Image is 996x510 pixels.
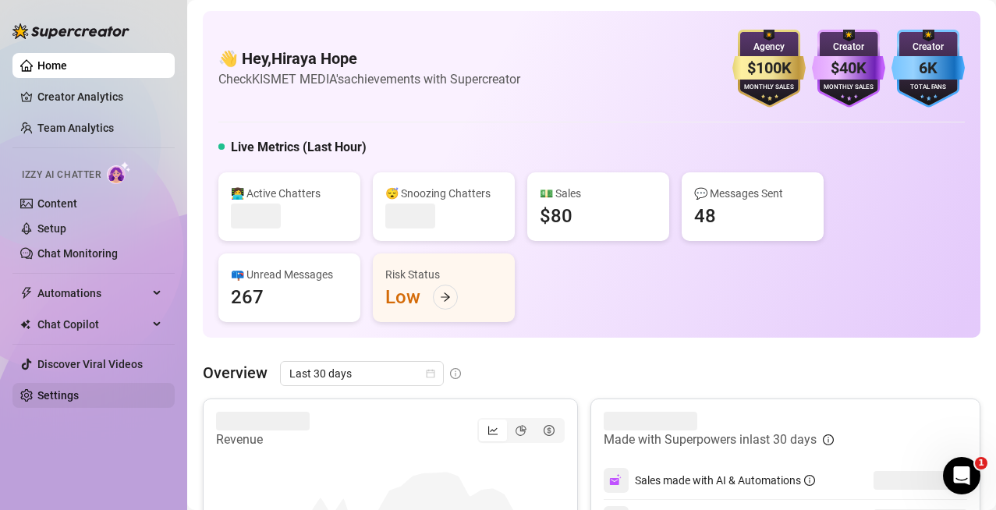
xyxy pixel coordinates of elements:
[891,30,965,108] img: blue-badge-DgoSNQY1.svg
[37,122,114,134] a: Team Analytics
[812,56,885,80] div: $40K
[20,287,33,299] span: thunderbolt
[231,138,367,157] h5: Live Metrics (Last Hour)
[609,473,623,487] img: svg%3e
[450,368,461,379] span: info-circle
[37,84,162,109] a: Creator Analytics
[891,40,965,55] div: Creator
[231,185,348,202] div: 👩‍💻 Active Chatters
[37,222,66,235] a: Setup
[37,197,77,210] a: Content
[477,418,565,443] div: segmented control
[487,425,498,436] span: line-chart
[216,430,310,449] article: Revenue
[22,168,101,182] span: Izzy AI Chatter
[37,281,148,306] span: Automations
[37,389,79,402] a: Settings
[732,83,806,93] div: Monthly Sales
[732,30,806,108] img: gold-badge-CigiZidd.svg
[203,361,268,384] article: Overview
[891,56,965,80] div: 6K
[231,285,264,310] div: 267
[426,369,435,378] span: calendar
[20,319,30,330] img: Chat Copilot
[694,185,811,202] div: 💬 Messages Sent
[544,425,555,436] span: dollar-circle
[694,204,716,228] div: 48
[289,362,434,385] span: Last 30 days
[891,83,965,93] div: Total Fans
[218,48,520,69] h4: 👋 Hey, Hiraya Hope
[12,23,129,39] img: logo-BBDzfeDw.svg
[732,40,806,55] div: Agency
[635,472,815,489] div: Sales made with AI & Automations
[37,358,143,370] a: Discover Viral Videos
[540,204,572,228] div: $80
[812,40,885,55] div: Creator
[37,312,148,337] span: Chat Copilot
[385,266,502,283] div: Risk Status
[218,69,520,89] article: Check KISMET MEDIA's achievements with Supercreator
[516,425,526,436] span: pie-chart
[231,266,348,283] div: 📪 Unread Messages
[812,83,885,93] div: Monthly Sales
[540,185,657,202] div: 💵 Sales
[604,430,817,449] article: Made with Superpowers in last 30 days
[107,161,131,184] img: AI Chatter
[975,457,987,469] span: 1
[812,30,885,108] img: purple-badge-B9DA21FR.svg
[823,434,834,445] span: info-circle
[943,457,980,494] iframe: Intercom live chat
[804,475,815,486] span: info-circle
[732,56,806,80] div: $100K
[37,59,67,72] a: Home
[37,247,118,260] a: Chat Monitoring
[385,185,502,202] div: 😴 Snoozing Chatters
[440,292,451,303] span: arrow-right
